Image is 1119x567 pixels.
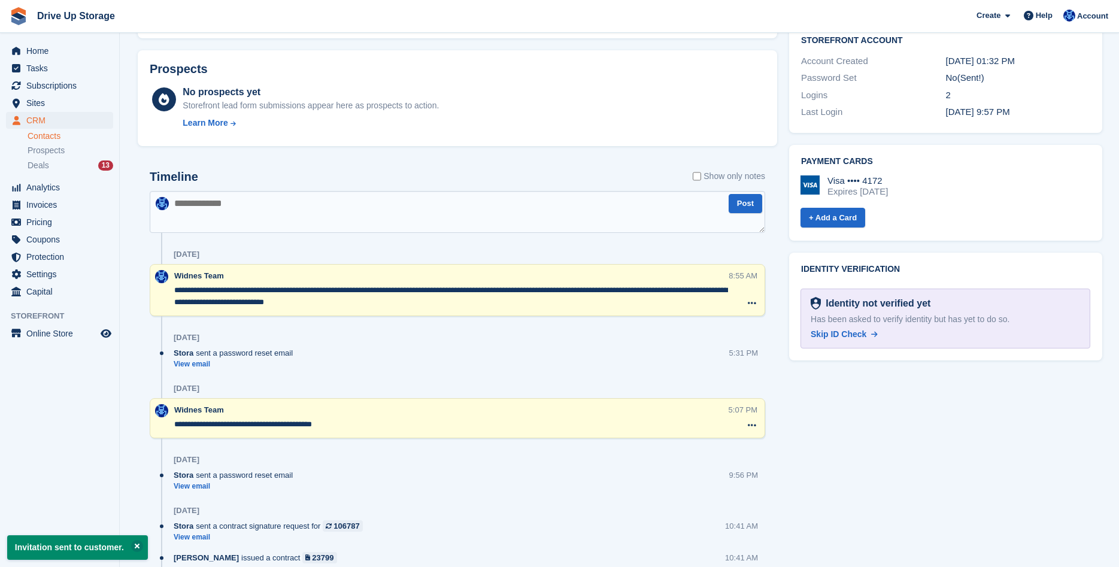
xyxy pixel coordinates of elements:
img: Widnes Team [155,270,168,283]
div: Expires [DATE] [827,186,888,197]
span: Stora [174,469,193,481]
a: menu [6,325,113,342]
div: 8:55 AM [729,270,757,281]
span: Help [1036,10,1053,22]
a: menu [6,179,113,196]
a: Skip ID Check [811,328,878,341]
a: Learn More [183,117,439,129]
span: Tasks [26,60,98,77]
span: Skip ID Check [811,329,866,339]
span: Settings [26,266,98,283]
a: menu [6,95,113,111]
a: Contacts [28,131,113,142]
div: [DATE] [174,384,199,393]
a: menu [6,77,113,94]
span: Capital [26,283,98,300]
a: menu [6,214,113,231]
span: Home [26,43,98,59]
img: Visa Logo [800,175,820,195]
div: Has been asked to verify identity but has yet to do so. [811,313,1080,326]
span: Create [977,10,1000,22]
span: Subscriptions [26,77,98,94]
a: menu [6,266,113,283]
label: Show only notes [693,170,765,183]
div: 5:31 PM [729,347,758,359]
h2: Identity verification [801,265,1090,274]
div: sent a password reset email [174,347,299,359]
span: Pricing [26,214,98,231]
a: menu [6,43,113,59]
img: Widnes Team [156,197,169,210]
span: Invoices [26,196,98,213]
a: 106787 [323,520,362,532]
img: Identity Verification Ready [811,297,821,310]
time: 2025-09-19 20:57:25 UTC [946,107,1010,117]
span: Widnes Team [174,405,224,414]
div: Identity not verified yet [821,296,930,311]
span: Analytics [26,179,98,196]
h2: Payment cards [801,157,1090,166]
input: Show only notes [693,170,701,183]
div: Visa •••• 4172 [827,175,888,186]
img: stora-icon-8386f47178a22dfd0bd8f6a31ec36ba5ce8667c1dd55bd0f319d3a0aa187defe.svg [10,7,28,25]
a: menu [6,60,113,77]
h2: Prospects [150,62,208,76]
span: Widnes Team [174,271,224,280]
div: issued a contract [174,552,343,563]
span: Prospects [28,145,65,156]
p: Invitation sent to customer. [7,535,148,560]
div: Storefront lead form submissions appear here as prospects to action. [183,99,439,112]
img: Widnes Team [1063,10,1075,22]
span: [PERSON_NAME] [174,552,239,563]
div: 2 [946,89,1090,102]
span: Stora [174,520,193,532]
span: Sites [26,95,98,111]
span: Stora [174,347,193,359]
div: 23799 [312,552,333,563]
div: 10:41 AM [725,552,758,563]
div: Logins [801,89,945,102]
div: 13 [98,160,113,171]
a: View email [174,532,369,542]
div: Account Created [801,54,945,68]
span: (Sent!) [957,72,984,83]
div: [DATE] [174,333,199,342]
div: Last Login [801,105,945,119]
a: + Add a Card [800,208,865,228]
div: sent a password reset email [174,469,299,481]
div: 9:56 PM [729,469,758,481]
a: View email [174,359,299,369]
div: 106787 [333,520,359,532]
div: Learn More [183,117,228,129]
a: menu [6,196,113,213]
div: Password Set [801,71,945,85]
div: [DATE] [174,250,199,259]
h2: Timeline [150,170,198,184]
div: 10:41 AM [725,520,758,532]
a: Prospects [28,144,113,157]
a: Drive Up Storage [32,6,120,26]
span: Deals [28,160,49,171]
span: Online Store [26,325,98,342]
div: [DATE] [174,455,199,465]
a: 23799 [302,552,336,563]
h2: Storefront Account [801,34,1090,46]
a: Preview store [99,326,113,341]
a: Deals 13 [28,159,113,172]
a: menu [6,248,113,265]
div: No [946,71,1090,85]
div: 5:07 PM [729,404,757,416]
div: [DATE] 01:32 PM [946,54,1090,68]
a: menu [6,283,113,300]
a: View email [174,481,299,492]
span: CRM [26,112,98,129]
span: Account [1077,10,1108,22]
span: Protection [26,248,98,265]
div: [DATE] [174,506,199,516]
a: menu [6,112,113,129]
span: Coupons [26,231,98,248]
div: No prospects yet [183,85,439,99]
a: menu [6,231,113,248]
div: sent a contract signature request for [174,520,369,532]
button: Post [729,194,762,214]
